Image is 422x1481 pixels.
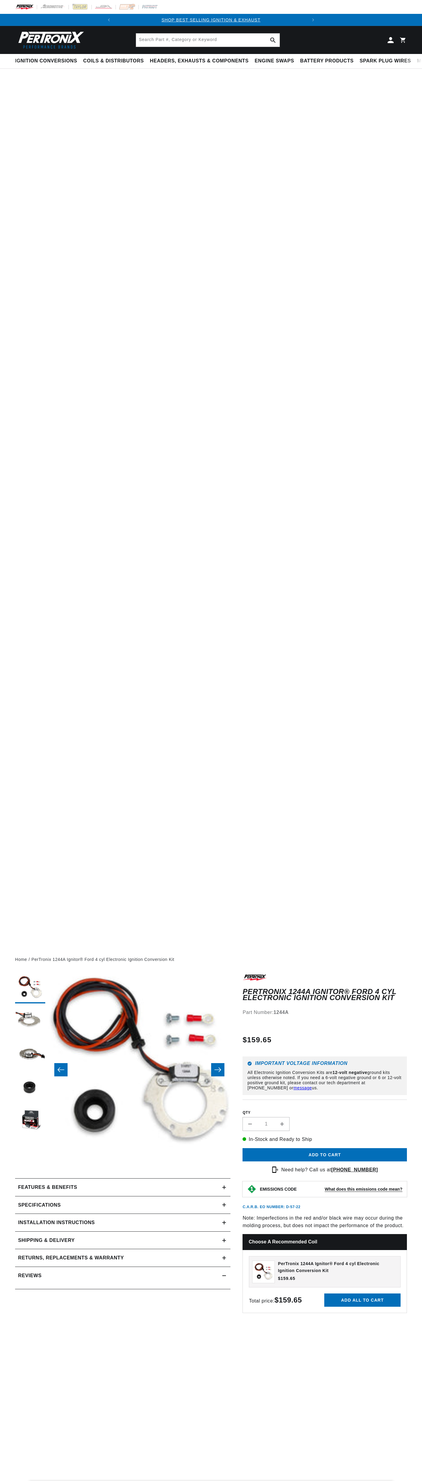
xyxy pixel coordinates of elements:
[260,1187,297,1192] strong: EMISSIONS CODE
[15,54,80,68] summary: Ignition Conversions
[115,17,307,23] div: Announcement
[15,1267,230,1284] summary: Reviews
[18,1254,124,1262] h2: Returns, Replacements & Warranty
[15,30,84,50] img: Pertronix
[18,1236,75,1244] h2: Shipping & Delivery
[324,1293,401,1307] button: Add all to cart
[332,1070,367,1075] strong: 12-volt negative
[243,973,407,1313] div: Note: Imperfections in the red and/or black wire may occur during the molding process, but does n...
[211,1063,224,1076] button: Slide right
[15,1040,45,1070] button: Load image 3 in gallery view
[15,58,77,64] span: Ignition Conversions
[297,54,357,68] summary: Battery Products
[15,1232,230,1249] summary: Shipping & Delivery
[15,973,45,1003] button: Load image 1 in gallery view
[15,956,27,963] a: Home
[18,1201,61,1209] h2: Specifications
[15,956,407,963] nav: breadcrumbs
[103,14,115,26] button: Translation missing: en.sections.announcements.previous_announcement
[54,1063,68,1076] button: Slide left
[243,1234,407,1250] h2: Choose a Recommended Coil
[247,1184,257,1194] img: Emissions code
[274,1010,289,1015] strong: 1244A
[243,1009,407,1016] div: Part Number:
[18,1219,95,1227] h2: Installation instructions
[15,1196,230,1214] summary: Specifications
[255,58,294,64] span: Engine Swaps
[83,58,144,64] span: Coils & Distributors
[278,1275,295,1282] span: $159.65
[300,58,354,64] span: Battery Products
[360,58,411,64] span: Spark Plug Wires
[247,1061,402,1066] h6: Important Voltage Information
[161,17,260,22] a: SHOP BEST SELLING IGNITION & EXHAUST
[15,1106,45,1136] button: Load image 5 in gallery view
[325,1187,402,1192] strong: What does this emissions code mean?
[15,1249,230,1267] summary: Returns, Replacements & Warranty
[281,1166,378,1174] p: Need help? Call us at
[307,14,319,26] button: Translation missing: en.sections.announcements.next_announcement
[252,54,297,68] summary: Engine Swaps
[249,1298,302,1303] span: Total price:
[15,1006,45,1037] button: Load image 2 in gallery view
[357,54,414,68] summary: Spark Plug Wires
[243,1110,407,1115] label: QTY
[31,956,174,963] a: PerTronix 1244A Ignitor® Ford 4 cyl Electronic Ignition Conversion Kit
[260,1186,402,1192] button: EMISSIONS CODEWhat does this emissions code mean?
[18,1272,42,1280] h2: Reviews
[243,1135,407,1143] p: In-Stock and Ready to Ship
[331,1167,378,1172] a: [PHONE_NUMBER]
[274,1296,302,1304] strong: $159.65
[147,54,252,68] summary: Headers, Exhausts & Components
[243,989,407,1001] h1: PerTronix 1244A Ignitor® Ford 4 cyl Electronic Ignition Conversion Kit
[136,33,280,47] input: Search Part #, Category or Keyword
[150,58,249,64] span: Headers, Exhausts & Components
[243,1205,300,1210] p: C.A.R.B. EO Number: D-57-22
[243,1034,271,1045] span: $159.65
[15,973,230,1166] media-gallery: Gallery Viewer
[247,1070,402,1090] p: All Electronic Ignition Conversion Kits are ground kits unless otherwise noted. If you need a 6-v...
[115,17,307,23] div: 1 of 2
[293,1085,312,1090] a: message
[15,1179,230,1196] summary: Features & Benefits
[15,1073,45,1103] button: Load image 4 in gallery view
[15,1214,230,1231] summary: Installation instructions
[243,1148,407,1162] button: Add to cart
[80,54,147,68] summary: Coils & Distributors
[266,33,280,47] button: Search Part #, Category or Keyword
[18,1183,77,1191] h2: Features & Benefits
